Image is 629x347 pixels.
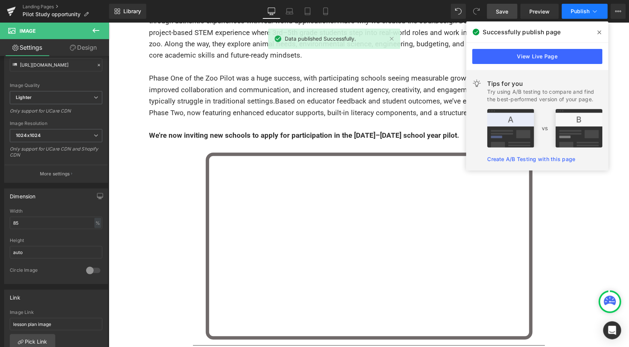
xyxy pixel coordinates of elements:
button: Undo [451,4,466,19]
a: View Live Page [473,49,603,64]
strong: We’re now inviting new schools to apply for participation in the [DATE]–[DATE] school year pilot. [41,108,351,117]
img: light.svg [473,79,482,88]
input: Link [10,58,102,72]
input: https://your-shop.myshopify.com [10,318,102,330]
span: Based on educator feedback and student outcomes, we’ve expanded and refined the program for Phase... [41,74,475,94]
a: Desktop [263,4,281,19]
div: Image Resolution [10,121,102,126]
span: Save [496,8,509,15]
span: Image [20,28,36,34]
div: Only support for UCare CDN and Shopify CDN [10,146,102,163]
button: Publish [562,4,608,19]
div: Only support for UCare CDN [10,108,102,119]
button: More settings [5,165,108,183]
div: Tips for you [488,79,603,88]
button: More [611,4,626,19]
button: Redo [469,4,484,19]
a: Preview [521,4,559,19]
span: Successfully publish page [483,27,561,37]
div: Open Intercom Messenger [603,321,621,339]
a: Landing Pages [23,4,109,10]
div: % [94,218,101,228]
input: auto [10,217,102,229]
span: Publish [571,8,590,14]
b: Lighter [16,94,32,100]
a: Laptop [281,4,299,19]
a: New Library [109,4,146,19]
span: Pilot Study opportunity [23,11,81,17]
div: Try using A/B testing to compare and find the best-performed version of your page. [488,88,603,103]
div: Link [10,290,20,301]
span: Data published Successfully. [285,35,356,43]
div: Circle Image [10,267,79,275]
a: Tablet [299,4,317,19]
div: Image Link [10,310,102,315]
a: Design [56,39,111,56]
input: auto [10,246,102,259]
div: Width [10,209,102,214]
div: Dimension [10,189,36,199]
a: Mobile [317,4,335,19]
span: Library [123,8,141,15]
p: More settings [40,170,70,177]
div: Image Quality [10,83,102,88]
p: Phase One of the Zoo Pilot was a huge success, with participating schools seeing measurable growt... [41,50,480,96]
span: Preview [530,8,550,15]
div: Height [10,238,102,243]
img: tip.png [488,109,603,148]
b: 1024x1024 [16,132,41,138]
a: Create A/B Testing with this page [488,156,576,162]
